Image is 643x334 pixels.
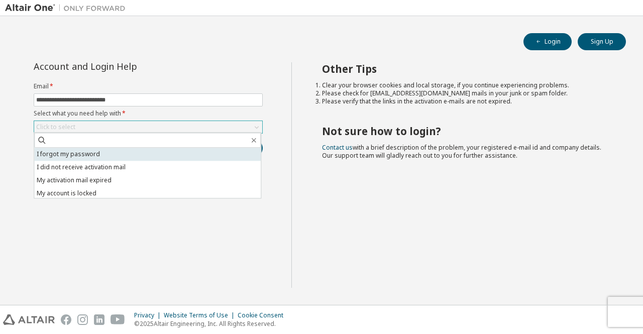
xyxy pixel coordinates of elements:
[34,148,261,161] li: I forgot my password
[94,314,104,325] img: linkedin.svg
[134,319,289,328] p: © 2025 Altair Engineering, Inc. All Rights Reserved.
[111,314,125,325] img: youtube.svg
[523,33,572,50] button: Login
[34,62,217,70] div: Account and Login Help
[322,81,608,89] li: Clear your browser cookies and local storage, if you continue experiencing problems.
[5,3,131,13] img: Altair One
[77,314,88,325] img: instagram.svg
[322,89,608,97] li: Please check for [EMAIL_ADDRESS][DOMAIN_NAME] mails in your junk or spam folder.
[36,123,75,131] div: Click to select
[238,311,289,319] div: Cookie Consent
[3,314,55,325] img: altair_logo.svg
[322,143,601,160] span: with a brief description of the problem, your registered e-mail id and company details. Our suppo...
[34,121,262,133] div: Click to select
[322,62,608,75] h2: Other Tips
[322,97,608,105] li: Please verify that the links in the activation e-mails are not expired.
[164,311,238,319] div: Website Terms of Use
[134,311,164,319] div: Privacy
[34,109,263,118] label: Select what you need help with
[578,33,626,50] button: Sign Up
[34,82,263,90] label: Email
[322,125,608,138] h2: Not sure how to login?
[322,143,353,152] a: Contact us
[61,314,71,325] img: facebook.svg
